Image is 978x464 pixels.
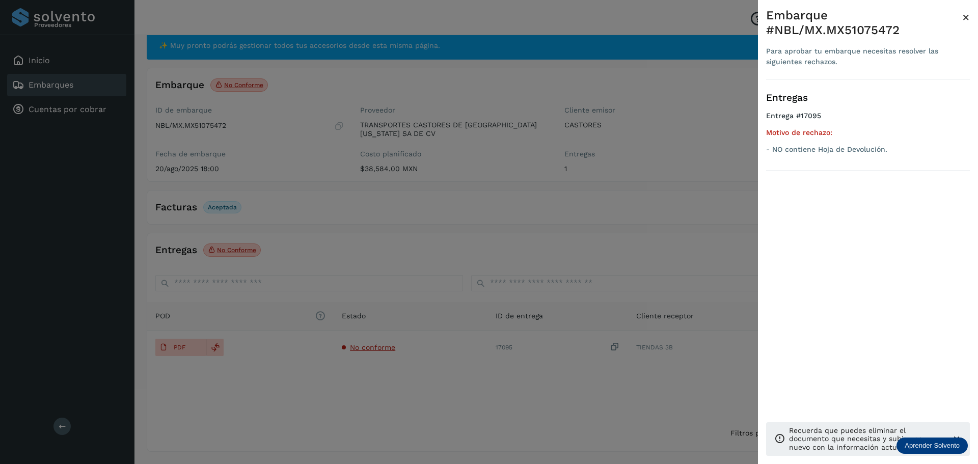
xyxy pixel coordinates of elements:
h4: Entrega #17095 [766,112,970,128]
div: Embarque #NBL/MX.MX51075472 [766,8,962,38]
p: Recuerda que puedes eliminar el documento que necesitas y subir uno nuevo con la información actu... [789,426,943,452]
p: - NO contiene Hoja de Devolución. [766,145,970,154]
p: Aprender Solvento [905,442,960,450]
button: Close [962,8,970,26]
div: Aprender Solvento [896,438,968,454]
h3: Entregas [766,92,970,104]
h5: Motivo de rechazo: [766,128,970,137]
div: Para aprobar tu embarque necesitas resolver las siguientes rechazos. [766,46,962,67]
span: × [962,10,970,24]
